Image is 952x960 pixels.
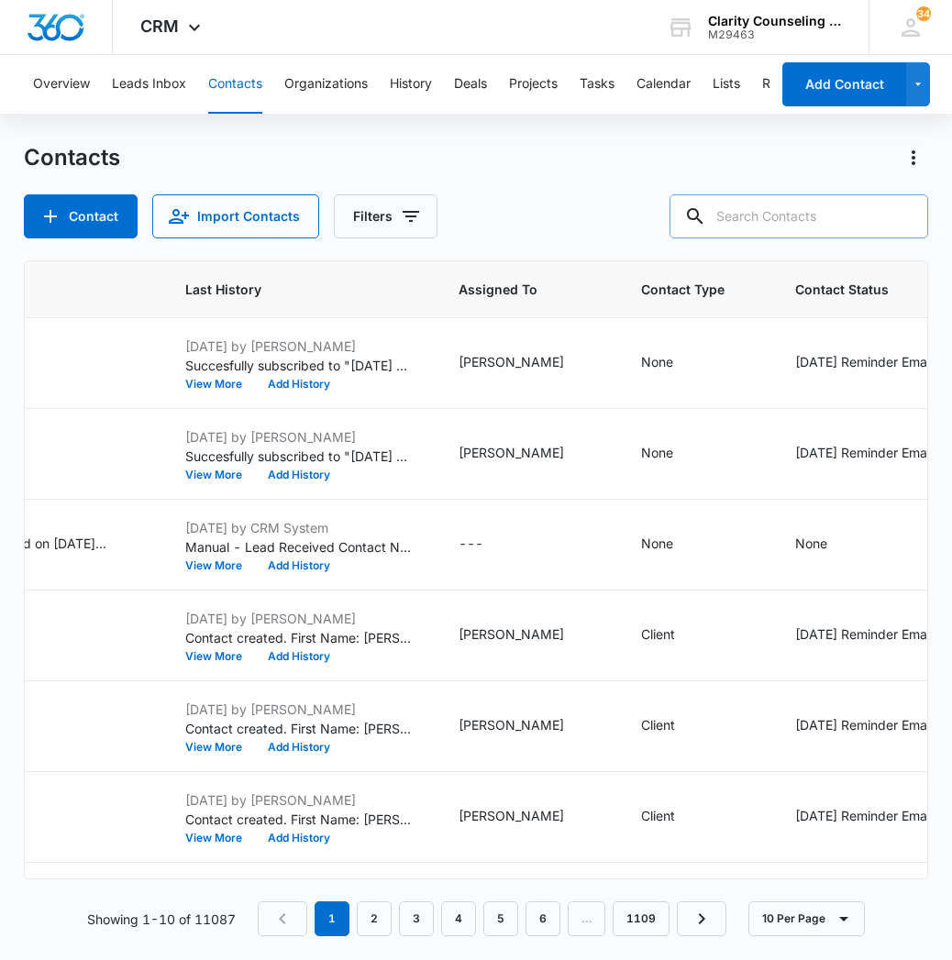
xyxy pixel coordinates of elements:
div: Assigned To - Alyssa Martin - Select to Edit Field [459,806,597,828]
button: Tasks [580,55,614,114]
span: CRM [140,17,179,36]
button: Add History [255,833,343,844]
a: Page 4 [441,901,476,936]
div: None [641,534,673,553]
button: Import Contacts [152,194,319,238]
button: View More [185,833,255,844]
div: [PERSON_NAME] [459,352,564,371]
button: Filters [334,194,437,238]
p: [DATE] by [PERSON_NAME] [185,337,415,356]
button: Add History [255,742,343,753]
div: Assigned To - Alyssa Martin - Select to Edit Field [459,715,597,737]
p: [DATE] by [PERSON_NAME] [185,790,415,810]
button: Add Contact [24,194,138,238]
p: Succesfully subscribed to "[DATE] Reminder". [185,447,415,466]
button: Add History [255,469,343,480]
div: Contact Type - None - Select to Edit Field [641,352,706,374]
button: Actions [899,143,928,172]
button: 10 Per Page [748,901,865,936]
a: Page 3 [399,901,434,936]
div: Client [641,806,675,825]
a: Page 6 [526,901,560,936]
div: notifications count [916,6,931,21]
div: [PERSON_NAME] [459,443,564,462]
span: Contact Type [641,280,725,299]
button: View More [185,469,255,480]
span: Assigned To [459,280,570,299]
button: View More [185,651,255,662]
button: Add History [255,379,343,390]
button: Contacts [208,55,262,114]
input: Search Contacts [670,194,928,238]
div: Client [641,715,675,734]
p: [DATE] by [PERSON_NAME] [185,427,415,447]
a: Next Page [677,901,726,936]
button: View More [185,742,255,753]
div: Contact Type - None - Select to Edit Field [641,534,706,556]
button: Add Contact [782,62,906,106]
span: 34 [916,6,931,21]
button: History [390,55,432,114]
button: View More [185,379,255,390]
div: Assigned To - - Select to Edit Field [459,534,516,556]
div: None [641,443,673,462]
a: Page 5 [483,901,518,936]
p: Succesfully subscribed to "[DATE] Reminder". [185,356,415,375]
button: Organizations [284,55,368,114]
p: Contact created. First Name: [PERSON_NAME] Last Name: [PERSON_NAME] Phone: [PHONE_NUMBER] Email: ... [185,628,415,647]
p: Showing 1-10 of 11087 [87,910,236,929]
nav: Pagination [258,901,726,936]
div: Assigned To - Morgan DiGirolamo - Select to Edit Field [459,352,597,374]
a: Page 1109 [613,901,670,936]
p: [DATE] by [PERSON_NAME] [185,609,415,628]
button: Deals [454,55,487,114]
div: Assigned To - Alyssa Martin - Select to Edit Field [459,624,597,646]
em: 1 [315,901,349,936]
button: View More [185,560,255,571]
div: Client [641,624,675,644]
div: [PERSON_NAME] [459,624,564,644]
div: Contact Type - Client - Select to Edit Field [641,624,708,646]
button: Reports [762,55,809,114]
div: Contact Type - Client - Select to Edit Field [641,806,708,828]
div: None [795,534,827,553]
button: Add History [255,560,343,571]
h1: Contacts [24,144,120,171]
p: Contact created. First Name: [PERSON_NAME] Last Name: [PERSON_NAME] Phone: [PHONE_NUMBER] Email: ... [185,719,415,738]
div: Contact Type - Client - Select to Edit Field [641,715,708,737]
p: [DATE] by [PERSON_NAME] [185,700,415,719]
p: Contact created. First Name: [PERSON_NAME] Last Name: [PERSON_NAME] Phone: [PHONE_NUMBER] Email: ... [185,810,415,829]
a: Page 2 [357,901,392,936]
div: account name [708,14,842,28]
p: [DATE] by CRM System [185,518,415,537]
button: Calendar [637,55,691,114]
button: Leads Inbox [112,55,186,114]
button: Projects [509,55,558,114]
span: Last History [185,280,388,299]
div: Contact Status - None - Select to Edit Field [795,534,860,556]
button: Overview [33,55,90,114]
div: None [641,352,673,371]
div: [PERSON_NAME] [459,806,564,825]
p: Manual - Lead Received Contact Name: [PERSON_NAME] Phone: [PHONE_NUMBER] Email: [EMAIL_ADDRESS][D... [185,537,415,557]
div: [PERSON_NAME] [459,715,564,734]
button: Add History [255,651,343,662]
div: --- [459,534,483,556]
button: Lists [713,55,740,114]
div: account id [708,28,842,41]
div: Contact Type - None - Select to Edit Field [641,443,706,465]
div: Assigned To - Morgan DiGirolamo - Select to Edit Field [459,443,597,465]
